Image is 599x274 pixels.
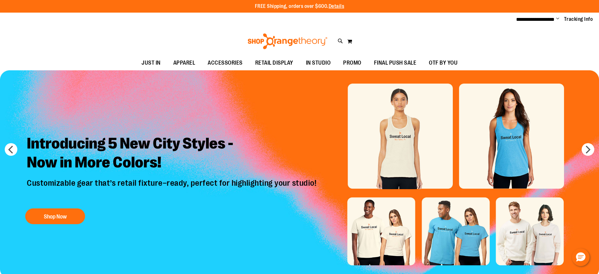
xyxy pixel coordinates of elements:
[247,33,328,49] img: Shop Orangetheory
[22,129,322,227] a: Introducing 5 New City Styles -Now in More Colors! Customizable gear that’s retail fixture–ready,...
[374,56,417,70] span: FINAL PUSH SALE
[300,56,337,70] a: IN STUDIO
[22,129,322,178] h2: Introducing 5 New City Styles - Now in More Colors!
[582,143,594,156] button: next
[201,56,249,70] a: ACCESSORIES
[167,56,202,70] a: APPAREL
[556,16,559,22] button: Account menu
[329,3,344,9] a: Details
[22,178,322,202] p: Customizable gear that’s retail fixture–ready, perfect for highlighting your studio!
[337,56,368,70] a: PROMO
[423,56,464,70] a: OTF BY YOU
[25,208,85,224] button: Shop Now
[255,56,293,70] span: RETAIL DISPLAY
[572,248,590,266] button: Hello, have a question? Let’s chat.
[255,3,344,10] p: FREE Shipping, orders over $600.
[173,56,195,70] span: APPAREL
[141,56,161,70] span: JUST IN
[429,56,458,70] span: OTF BY YOU
[208,56,243,70] span: ACCESSORIES
[343,56,361,70] span: PROMO
[135,56,167,70] a: JUST IN
[306,56,331,70] span: IN STUDIO
[564,16,593,23] a: Tracking Info
[249,56,300,70] a: RETAIL DISPLAY
[5,143,17,156] button: prev
[368,56,423,70] a: FINAL PUSH SALE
